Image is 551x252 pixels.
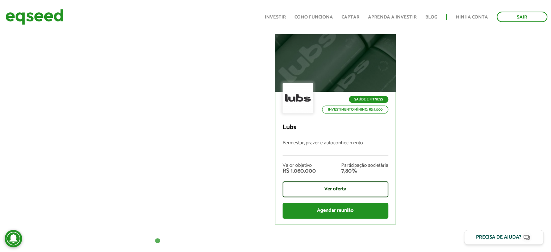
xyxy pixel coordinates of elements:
div: 7,80% [341,168,388,174]
img: EqSeed [5,7,63,26]
p: Lubs [283,124,388,132]
p: Bem-estar, prazer e autoconhecimento [283,140,388,156]
div: Agendar reunião [283,203,388,219]
p: Saúde e Fitness [349,96,388,103]
a: Saúde e Fitness Investimento mínimo: R$ 5.000 Lubs Bem-estar, prazer e autoconhecimento Valor obj... [275,17,396,224]
a: Sair [497,12,547,22]
a: Como funciona [295,15,333,20]
div: Participação societária [341,163,388,168]
p: Investimento mínimo: R$ 5.000 [322,106,388,113]
a: Aprenda a investir [368,15,417,20]
a: Investir [265,15,286,20]
a: Blog [425,15,437,20]
div: Valor objetivo [283,163,316,168]
div: R$ 1.060.000 [283,168,316,174]
button: 1 of 1 [154,237,161,245]
a: Captar [342,15,359,20]
a: Minha conta [456,15,488,20]
div: Ver oferta [283,181,388,197]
